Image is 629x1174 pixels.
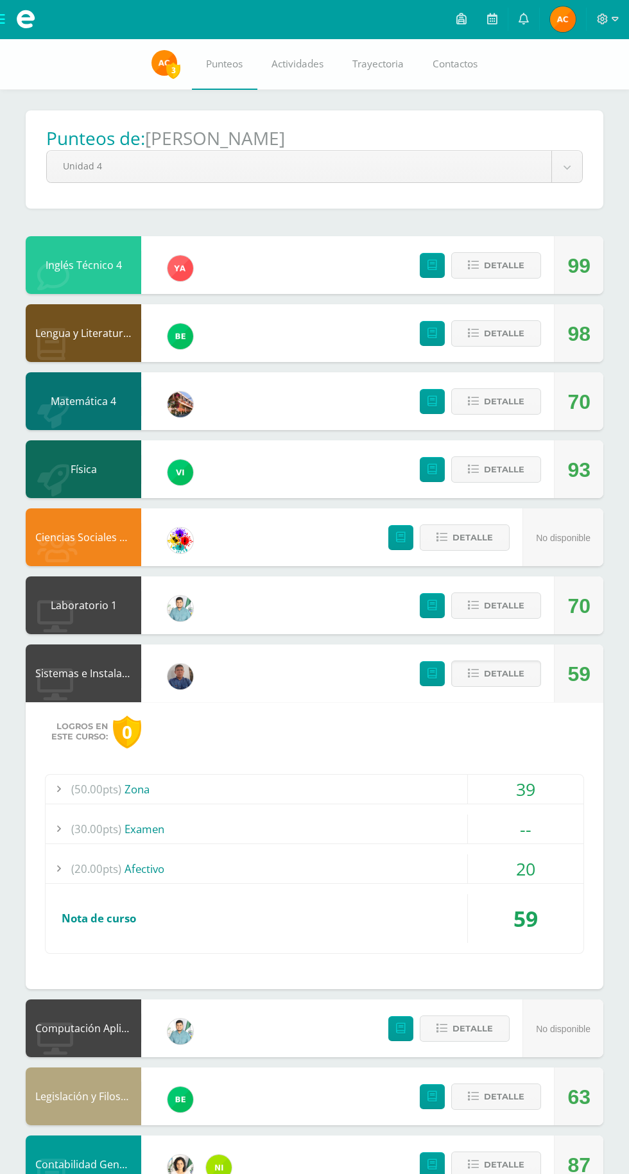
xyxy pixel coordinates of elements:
span: Detalle [452,1017,493,1040]
div: 59 [567,645,590,703]
div: Computación Aplicada [26,999,141,1057]
div: 70 [567,577,590,635]
div: 39 [468,775,583,804]
img: 3bbeeb896b161c296f86561e735fa0fc.png [168,596,193,621]
a: Contactos [418,39,492,90]
span: (30.00pts) [71,815,121,843]
span: 3 [166,62,180,78]
span: Detalle [484,662,524,686]
div: Legislación y Filosofía Empresarial [26,1067,141,1125]
span: Logros en este curso: [51,721,108,742]
div: 20 [468,854,583,883]
span: Actividades [271,57,323,71]
span: Punteos [206,57,243,71]
div: 99 [567,237,590,295]
div: 98 [567,305,590,363]
img: 2790451410765bad2b69e4316271b4d3.png [151,50,177,76]
span: (20.00pts) [71,854,121,883]
img: b85866ae7f275142dc9a325ef37a630d.png [168,324,193,349]
span: Trayectoria [352,57,404,71]
div: 70 [567,373,590,431]
button: Detalle [451,592,541,619]
div: Lengua y Literatura 4 [26,304,141,362]
h1: Punteos de: [46,126,145,150]
span: Detalle [484,254,524,277]
div: Matemática 4 [26,372,141,430]
span: Nota de curso [62,911,136,926]
div: 63 [567,1068,590,1126]
img: bf66807720f313c6207fc724d78fb4d0.png [168,664,193,689]
div: Examen [46,815,583,843]
h1: [PERSON_NAME] [145,126,285,150]
div: Afectivo [46,854,583,883]
div: Física [26,440,141,498]
img: 2790451410765bad2b69e4316271b4d3.png [550,6,576,32]
span: Detalle [484,594,524,617]
img: d0a5be8572cbe4fc9d9d910beeabcdaa.png [168,528,193,553]
button: Detalle [451,252,541,279]
img: b85866ae7f275142dc9a325ef37a630d.png [168,1087,193,1112]
div: Zona [46,775,583,804]
button: Detalle [420,524,510,551]
span: (50.00pts) [71,775,121,804]
span: Detalle [484,322,524,345]
a: Actividades [257,39,338,90]
button: Detalle [451,660,541,687]
span: Detalle [484,458,524,481]
button: Detalle [451,1083,541,1110]
span: Detalle [484,1085,524,1109]
img: 3bbeeb896b161c296f86561e735fa0fc.png [168,1019,193,1044]
a: Punteos [192,39,257,90]
button: Detalle [451,388,541,415]
span: Contactos [433,57,478,71]
span: No disponible [536,1024,590,1034]
span: Unidad 4 [63,151,535,181]
span: No disponible [536,533,590,543]
div: Laboratorio 1 [26,576,141,634]
img: 0a4f8d2552c82aaa76f7aefb013bc2ce.png [168,392,193,417]
div: Ciencias Sociales y Formación Ciudadana 4 [26,508,141,566]
button: Detalle [451,456,541,483]
div: 0 [113,716,141,748]
div: 59 [468,894,583,943]
a: Trayectoria [338,39,418,90]
button: Detalle [451,320,541,347]
span: Detalle [484,390,524,413]
span: Detalle [452,526,493,549]
img: 90ee13623fa7c5dbc2270dab131931b4.png [168,255,193,281]
div: 93 [567,441,590,499]
button: Detalle [420,1015,510,1042]
img: a241c2b06c5b4daf9dd7cbc5f490cd0f.png [168,460,193,485]
div: -- [468,815,583,843]
a: Unidad 4 [47,151,582,182]
div: Sistemas e Instalación de Software [26,644,141,702]
div: Inglés Técnico 4 [26,236,141,294]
